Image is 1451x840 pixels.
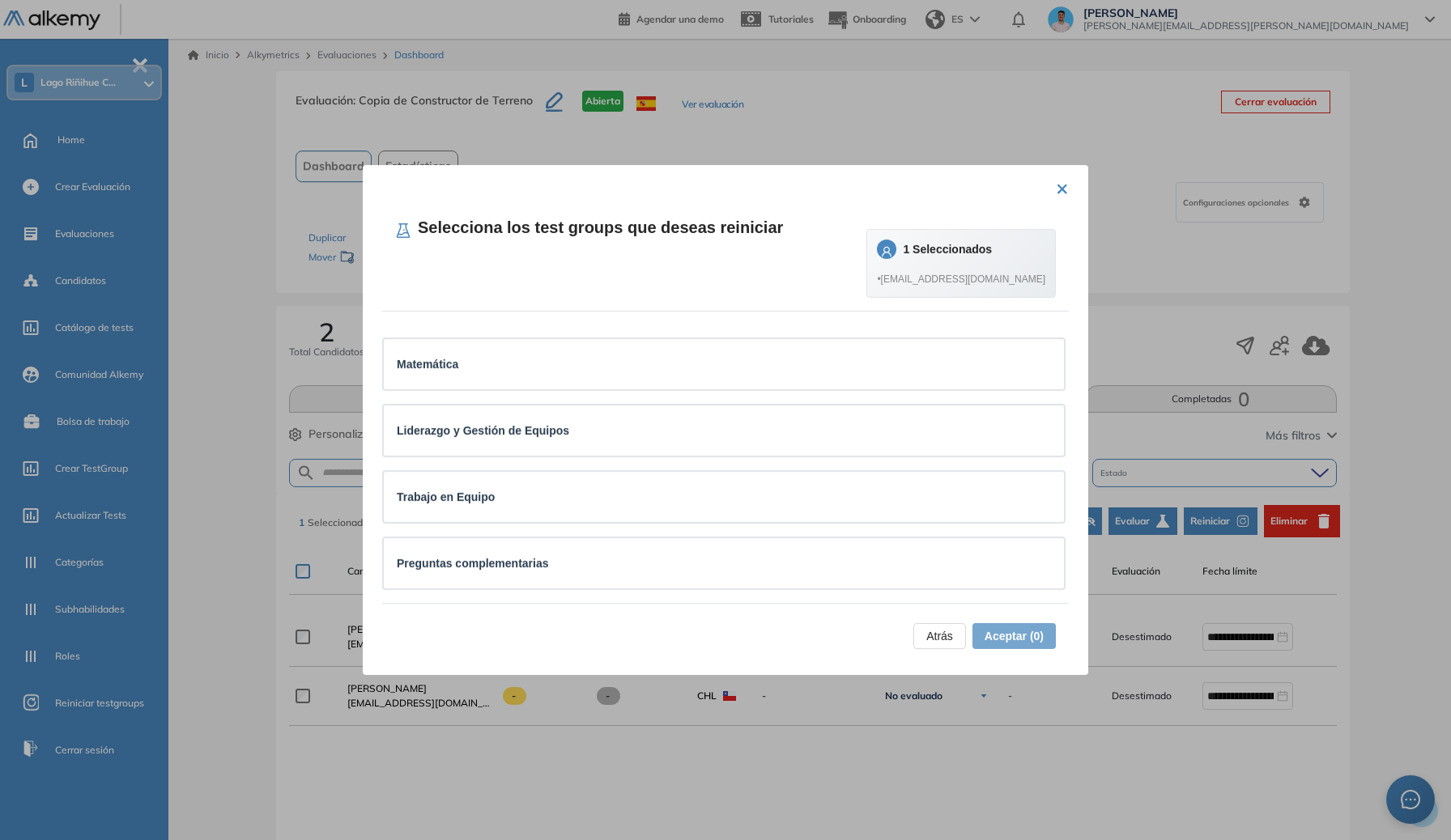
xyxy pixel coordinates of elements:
strong: Matemática [397,358,458,371]
strong: 1 Seleccionados [903,243,992,256]
h4: Selecciona los test groups que deseas reiniciar [395,216,783,239]
button: Atrás [913,623,966,649]
span: experiment [395,223,411,239]
strong: Trabajo en Equipo [397,490,495,503]
strong: Liderazgo y Gestión de Equipos [397,424,569,437]
span: user [881,246,892,257]
button: Aceptar (0) [972,623,1056,649]
span: Atrás [926,627,953,645]
button: × [1056,172,1069,203]
strong: Preguntas complementarias [397,557,549,570]
span: • [EMAIL_ADDRESS][DOMAIN_NAME] [877,272,1045,287]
